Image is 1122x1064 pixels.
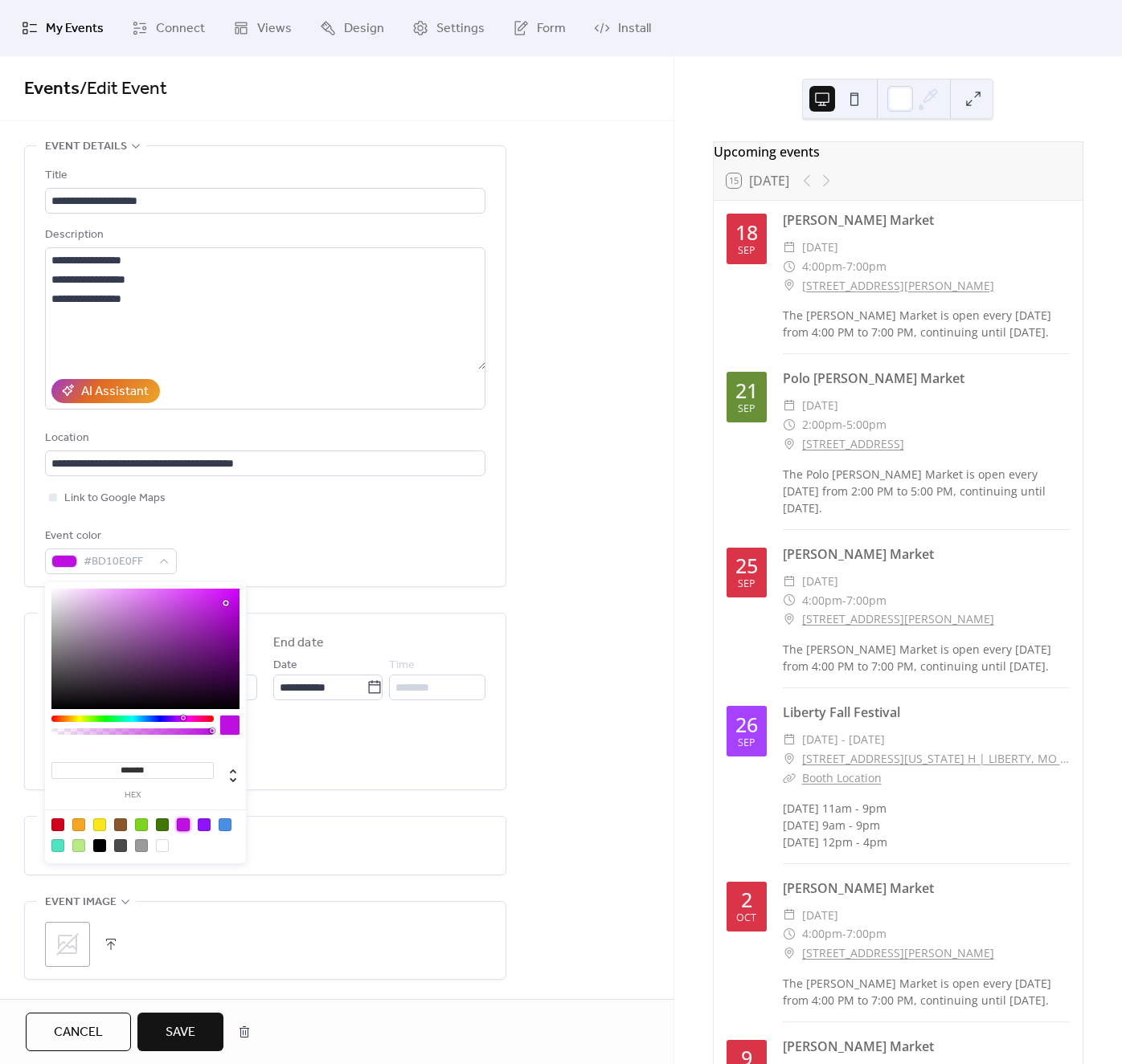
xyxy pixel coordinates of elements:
span: Time [389,656,415,675]
span: [DATE] [802,572,838,591]
span: 5:00pm [846,415,887,434]
span: Event details [45,137,127,157]
div: ; [45,922,90,967]
span: [DATE] [802,396,838,415]
div: Sep [738,246,756,256]
span: 4:00pm [802,257,842,276]
div: #D0021B [51,818,64,831]
div: ​ [783,572,796,591]
div: [DATE] 11am - 9pm [DATE] 9am - 9pm [DATE] 12pm - 4pm [783,800,1070,850]
a: Form [501,6,578,50]
div: [PERSON_NAME] Market [783,879,1070,898]
div: End date [273,634,324,653]
a: Settings [400,6,497,50]
div: ​ [783,944,796,963]
div: #4A90E2 [219,818,231,831]
span: Link to Google Maps [64,489,166,508]
span: Cancel [54,1023,103,1042]
span: My Events [46,19,104,39]
div: [PERSON_NAME] Market [783,210,1070,230]
div: The [PERSON_NAME] Market is open every [DATE] from 4:00 PM to 7:00 PM, continuing until [DATE]. [783,975,1070,1009]
a: Design [308,6,396,50]
div: #BD10E0 [177,818,190,831]
a: Events [24,71,80,107]
a: [STREET_ADDRESS] [802,434,904,454]
div: ​ [783,415,796,434]
div: Title [45,166,482,185]
a: Connect [120,6,217,50]
a: Install [582,6,663,50]
div: ​ [783,924,796,944]
div: ​ [783,257,796,276]
div: 18 [735,222,758,243]
div: ​ [783,396,796,415]
span: Install [618,19,651,39]
span: 2:00pm [802,415,842,434]
div: #50E3C2 [51,839,64,852]
span: #BD10E0FF [84,552,151,572]
span: [DATE] [802,238,838,257]
div: Location [45,429,482,448]
span: Connect [156,19,205,39]
div: ​ [783,768,796,788]
div: ​ [783,609,796,629]
a: Booth Location [802,770,882,785]
div: The [PERSON_NAME] Market is open every [DATE] from 4:00 PM to 7:00 PM, continuing until [DATE]. [783,641,1070,675]
div: ​ [783,906,796,925]
button: AI Assistant [51,379,160,403]
div: #F5A623 [72,818,85,831]
span: 4:00pm [802,591,842,610]
button: Cancel [26,1013,131,1051]
div: #FFFFFF [156,839,169,852]
div: ​ [783,238,796,257]
span: 7:00pm [846,591,887,610]
span: [DATE] [802,906,838,925]
span: 7:00pm [846,924,887,944]
a: [STREET_ADDRESS][US_STATE] H | LIBERTY, MO 64068 [802,749,1070,768]
div: 26 [735,715,758,735]
div: Sep [738,738,756,748]
div: Upcoming events [714,142,1083,161]
div: Polo [PERSON_NAME] Market [783,369,1070,388]
span: Settings [436,19,485,39]
div: 2 [741,890,752,910]
span: Event links [45,997,114,1017]
div: ​ [783,730,796,749]
span: - [842,591,846,610]
div: #4A4A4A [114,839,127,852]
span: Design [344,19,384,39]
span: Date [273,656,297,675]
div: The Polo [PERSON_NAME] Market is open every [DATE] from 2:00 PM to 5:00 PM, continuing until [DATE]. [783,466,1070,516]
span: - [842,257,846,276]
button: Save [137,1013,223,1051]
div: #417505 [156,818,169,831]
a: Liberty Fall Festival [783,703,900,721]
div: Description [45,226,482,245]
div: [PERSON_NAME] Market [783,544,1070,564]
div: #8B572A [114,818,127,831]
label: hex [51,791,214,800]
div: 21 [735,381,758,401]
div: #9013FE [198,818,211,831]
div: #7ED321 [135,818,148,831]
div: ​ [783,276,796,296]
span: Views [257,19,292,39]
span: 7:00pm [846,257,887,276]
a: [STREET_ADDRESS][PERSON_NAME] [802,609,994,629]
div: Sep [738,404,756,414]
span: [DATE] - [DATE] [802,730,885,749]
div: Sep [738,579,756,589]
a: My Events [10,6,116,50]
a: [STREET_ADDRESS][PERSON_NAME] [802,276,994,296]
div: #9B9B9B [135,839,148,852]
span: Form [537,19,566,39]
div: ​ [783,434,796,454]
div: #F8E71C [93,818,106,831]
div: 25 [735,556,758,576]
span: / Edit Event [80,71,167,107]
div: #B8E986 [72,839,85,852]
span: 4:00pm [802,924,842,944]
span: Save [166,1023,195,1042]
div: [PERSON_NAME] Market [783,1037,1070,1056]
